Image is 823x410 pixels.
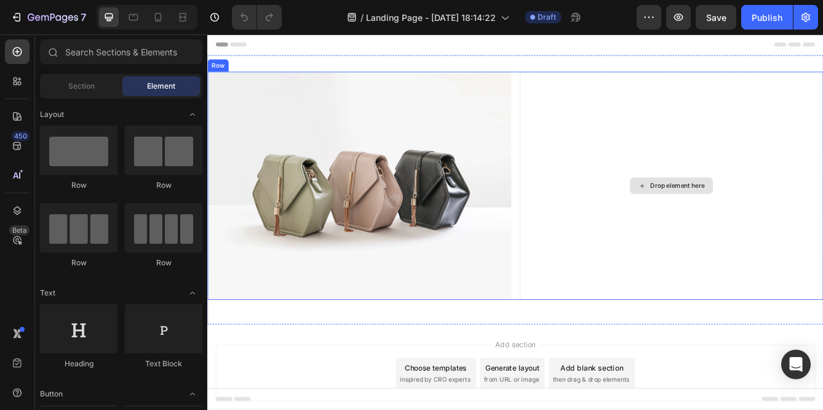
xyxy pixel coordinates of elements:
span: Toggle open [183,105,202,124]
span: Toggle open [183,384,202,404]
div: Undo/Redo [232,5,282,30]
button: Save [696,5,736,30]
div: Row [125,180,202,191]
div: Row [125,257,202,268]
input: Search Sections & Elements [40,39,202,64]
button: 7 [5,5,92,30]
div: Open Intercom Messenger [781,350,811,379]
span: Toggle open [183,283,202,303]
div: 450 [12,131,30,141]
span: Element [147,81,175,92]
div: Beta [9,225,30,235]
span: Add section [340,366,399,379]
div: Heading [40,358,117,369]
span: / [360,11,364,24]
div: Publish [752,11,782,24]
span: Save [706,12,726,23]
iframe: Design area [207,34,823,410]
div: Drop element here [531,177,596,187]
div: Row [40,180,117,191]
span: Landing Page - [DATE] 18:14:22 [366,11,496,24]
div: Row [40,257,117,268]
span: Draft [538,12,556,23]
span: Text [40,287,55,299]
div: Row [2,32,23,43]
div: Text Block [125,358,202,369]
button: Publish [741,5,793,30]
p: 7 [81,10,86,25]
span: Section [68,81,95,92]
div: Generate layout [333,393,398,406]
span: Layout [40,109,64,120]
span: Button [40,388,63,400]
div: Choose templates [237,393,311,406]
div: Add blank section [423,393,498,406]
